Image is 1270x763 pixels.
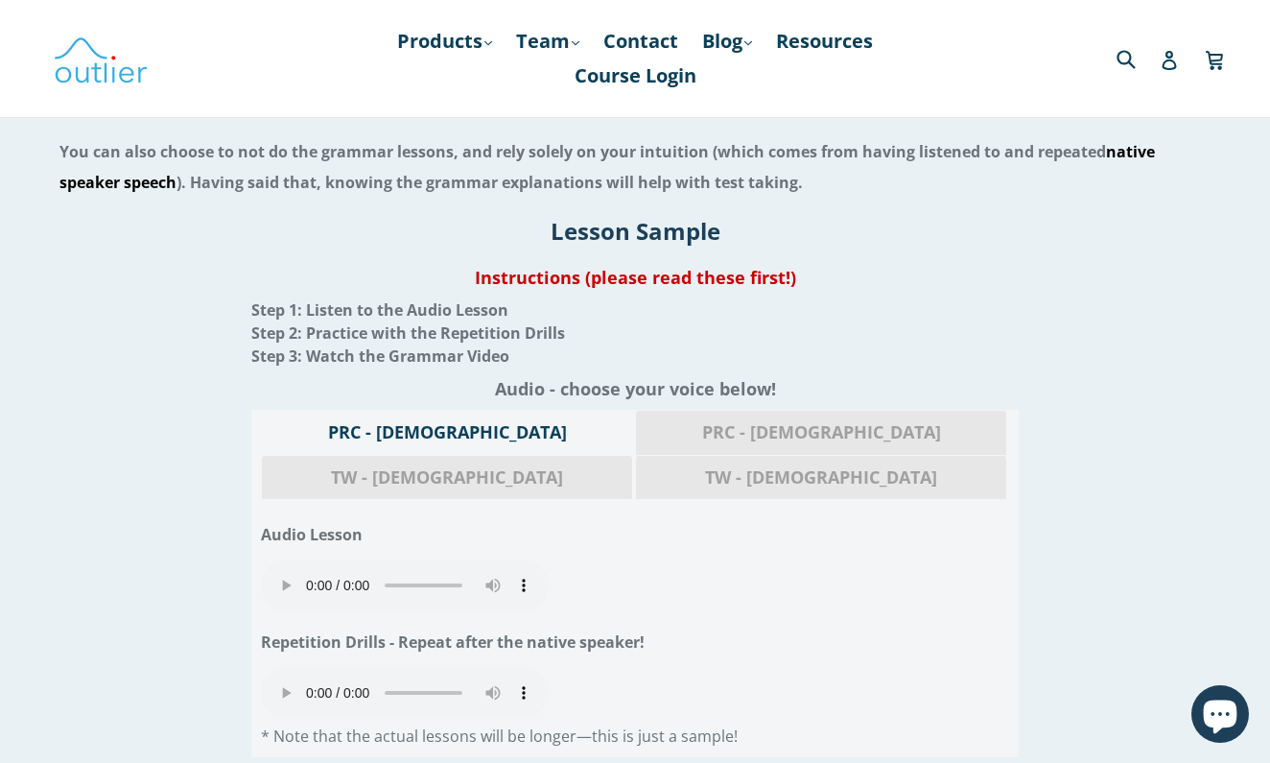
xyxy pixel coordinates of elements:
[1186,685,1255,748] inbox-online-store-chat: Shopify online store chat
[1112,38,1164,78] input: Search
[53,31,149,86] img: Outlier Linguistics
[594,24,688,59] a: Contact
[251,346,509,367] span: Step 3: Watch the Grammar Video
[261,519,1009,550] h1: Audio Lesson
[261,726,738,747] a: * Note that the actual lessons will be longer—this is just a sample!
[15,215,1255,247] h2: Lesson Sample
[15,377,1255,400] h1: Audio - choose your voice below!
[251,299,508,321] span: Step 1: Listen to the Audio Lesson
[506,24,589,59] a: Team
[766,24,882,59] a: Resources
[276,420,618,445] span: PRC - [DEMOGRAPHIC_DATA]
[388,24,502,59] a: Products
[261,667,549,719] audio: Your browser does not support the audio element.
[565,59,706,93] a: Course Login
[251,322,565,344] span: Step 2: Practice with the Repetition Drills
[650,420,992,445] span: PRC - [DEMOGRAPHIC_DATA]
[261,560,549,611] audio: Your browser does not support the audio element.
[276,465,618,490] span: TW - [DEMOGRAPHIC_DATA]
[650,465,992,490] span: TW - [DEMOGRAPHIC_DATA]
[693,24,762,59] a: Blog
[59,141,1155,193] span: You can also choose to not do the grammar lessons, and rely solely on your intuition (which comes...
[261,627,1009,657] h1: Repetition Drills - Repeat after the native speaker!
[15,266,1255,289] h1: Instructions (please read these first!)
